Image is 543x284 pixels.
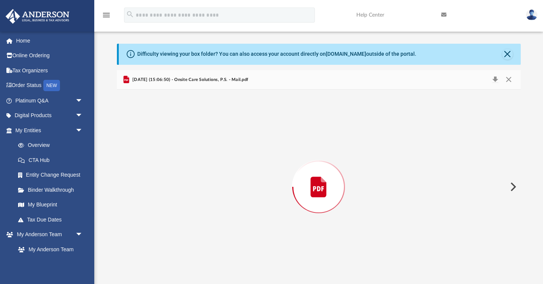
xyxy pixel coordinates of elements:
[11,138,94,153] a: Overview
[5,93,94,108] a: Platinum Q&Aarrow_drop_down
[5,78,94,93] a: Order StatusNEW
[75,93,90,108] span: arrow_drop_down
[5,48,94,63] a: Online Ordering
[126,10,134,18] i: search
[3,9,72,24] img: Anderson Advisors Platinum Portal
[11,153,94,168] a: CTA Hub
[75,108,90,124] span: arrow_drop_down
[5,123,94,138] a: My Entitiesarrow_drop_down
[11,182,94,197] a: Binder Walkthrough
[131,76,248,83] span: [DATE] (15:06:50) - Onsite Care Solutions, P.S. - Mail.pdf
[11,257,90,272] a: Anderson System
[102,11,111,20] i: menu
[11,242,87,257] a: My Anderson Team
[102,14,111,20] a: menu
[11,197,90,212] a: My Blueprint
[11,168,94,183] a: Entity Change Request
[489,75,502,85] button: Download
[5,33,94,48] a: Home
[5,108,94,123] a: Digital Productsarrow_drop_down
[502,75,515,85] button: Close
[5,63,94,78] a: Tax Organizers
[502,49,513,60] button: Close
[504,176,521,197] button: Next File
[11,212,94,227] a: Tax Due Dates
[526,9,537,20] img: User Pic
[137,50,416,58] div: Difficulty viewing your box folder? You can also access your account directly on outside of the p...
[43,80,60,91] div: NEW
[5,227,90,242] a: My Anderson Teamarrow_drop_down
[75,227,90,243] span: arrow_drop_down
[326,51,366,57] a: [DOMAIN_NAME]
[75,123,90,138] span: arrow_drop_down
